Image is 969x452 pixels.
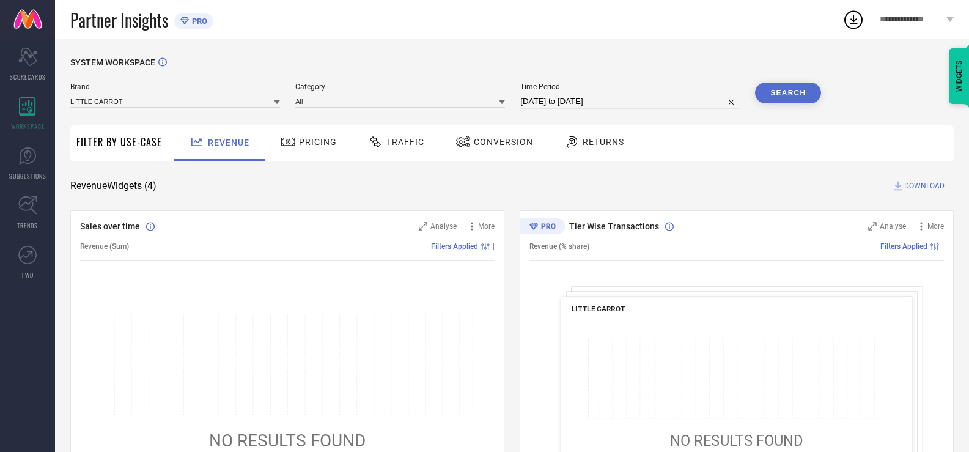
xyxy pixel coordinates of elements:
span: SCORECARDS [10,72,46,81]
span: | [942,242,944,251]
span: TRENDS [17,221,38,230]
span: More [478,222,495,231]
span: More [927,222,944,231]
span: PRO [189,17,207,26]
svg: Zoom [419,222,427,231]
span: Revenue Widgets ( 4 ) [70,180,157,192]
span: Analyse [430,222,457,231]
span: Revenue [208,138,249,147]
span: SYSTEM WORKSPACE [70,57,155,67]
span: Brand [70,83,280,91]
span: Category [295,83,505,91]
span: | [493,242,495,251]
span: Revenue (Sum) [80,242,129,251]
span: Revenue (% share) [529,242,589,251]
span: Time Period [520,83,740,91]
div: Open download list [842,9,864,31]
div: Premium [520,218,565,237]
span: FWD [22,270,34,280]
input: Select time period [520,94,740,109]
span: Returns [583,137,624,147]
span: Analyse [880,222,906,231]
span: Filters Applied [431,242,478,251]
button: Search [755,83,821,103]
span: WORKSPACE [11,122,45,131]
span: Conversion [474,137,533,147]
svg: Zoom [868,222,877,231]
span: Partner Insights [70,7,168,32]
span: NO RESULTS FOUND [670,432,803,449]
span: Pricing [299,137,337,147]
span: Traffic [386,137,424,147]
span: DOWNLOAD [904,180,945,192]
span: SUGGESTIONS [9,171,46,180]
span: Tier Wise Transactions [569,221,659,231]
span: Filter By Use-Case [76,135,162,149]
span: Filters Applied [880,242,927,251]
span: NO RESULTS FOUND [209,431,366,451]
span: Sales over time [80,221,140,231]
span: LITTLE CARROT [572,305,625,313]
